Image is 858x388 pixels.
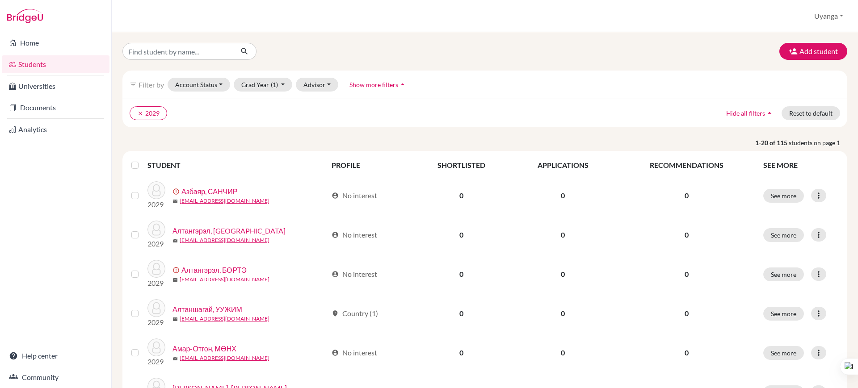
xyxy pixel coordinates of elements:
a: Documents [2,99,109,117]
a: Алтангэрэл, БӨРТЭ [181,265,247,275]
a: [EMAIL_ADDRESS][DOMAIN_NAME] [180,197,269,205]
button: See more [763,307,804,321]
td: 0 [412,333,511,372]
span: mail [172,199,178,204]
a: Analytics [2,121,109,138]
img: Алтангэрэл, АЗБАЯР [147,221,165,238]
a: [EMAIL_ADDRESS][DOMAIN_NAME] [180,354,269,362]
td: 0 [412,176,511,215]
p: 2029 [147,317,165,328]
th: STUDENT [147,154,326,176]
p: 2029 [147,199,165,210]
button: Add student [779,43,847,60]
span: mail [172,277,178,283]
div: No interest [332,269,377,280]
span: account_circle [332,271,339,278]
a: Community [2,368,109,386]
button: Reset to default [782,106,840,120]
button: Uyanga [810,8,847,25]
a: [EMAIL_ADDRESS][DOMAIN_NAME] [180,315,269,323]
img: Амар-Отгон, МӨНХ [147,338,165,356]
p: 0 [621,269,753,280]
button: Account Status [168,78,230,92]
div: Country (1) [332,308,378,319]
th: APPLICATIONS [511,154,615,176]
p: 0 [621,308,753,319]
button: Advisor [296,78,338,92]
img: Азбаяр, САНЧИР [147,181,165,199]
th: RECOMMENDATIONS [615,154,758,176]
td: 0 [511,254,615,294]
button: See more [763,267,804,281]
a: [EMAIL_ADDRESS][DOMAIN_NAME] [180,275,269,284]
span: mail [172,238,178,243]
span: error_outline [172,267,181,274]
span: account_circle [332,349,339,356]
span: Show more filters [349,81,398,88]
p: 0 [621,229,753,240]
th: SEE MORE [758,154,844,176]
img: Bridge-U [7,9,43,23]
td: 0 [511,176,615,215]
span: mail [172,356,178,361]
a: Азбаяр, САНЧИР [181,186,237,197]
th: PROFILE [326,154,412,176]
button: See more [763,228,804,242]
p: 0 [621,190,753,201]
button: Grad Year(1) [234,78,293,92]
p: 2029 [147,238,165,249]
img: Алтаншагай, УУЖИМ [147,299,165,317]
a: Амар-Отгон, МӨНХ [172,343,236,354]
a: Help center [2,347,109,365]
a: Алтаншагай, УУЖИМ [172,304,242,315]
i: arrow_drop_up [398,80,407,89]
th: SHORTLISTED [412,154,511,176]
button: Hide all filtersarrow_drop_up [719,106,782,120]
span: error_outline [172,188,181,195]
div: No interest [332,229,377,240]
p: 0 [621,347,753,358]
span: Filter by [139,80,164,89]
i: arrow_drop_up [765,108,774,117]
div: No interest [332,190,377,201]
td: 0 [511,294,615,333]
td: 0 [412,215,511,254]
button: See more [763,189,804,203]
strong: 1-20 of 115 [755,138,789,147]
button: See more [763,346,804,360]
a: Алтангэрэл, [GEOGRAPHIC_DATA] [172,225,286,236]
td: 0 [511,215,615,254]
div: No interest [332,347,377,358]
p: 2029 [147,356,165,367]
a: Home [2,34,109,52]
span: account_circle [332,231,339,238]
img: Алтангэрэл, БӨРТЭ [147,260,165,278]
span: location_on [332,310,339,317]
td: 0 [412,294,511,333]
span: Hide all filters [726,109,765,117]
td: 0 [412,254,511,294]
i: filter_list [130,81,137,88]
span: (1) [271,81,278,88]
a: Students [2,55,109,73]
a: [EMAIL_ADDRESS][DOMAIN_NAME] [180,236,269,244]
button: clear2029 [130,106,167,120]
p: 2029 [147,278,165,288]
button: Show more filtersarrow_drop_up [342,78,415,92]
span: account_circle [332,192,339,199]
a: Universities [2,77,109,95]
span: mail [172,317,178,322]
span: students on page 1 [789,138,847,147]
input: Find student by name... [122,43,233,60]
i: clear [137,110,143,117]
td: 0 [511,333,615,372]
